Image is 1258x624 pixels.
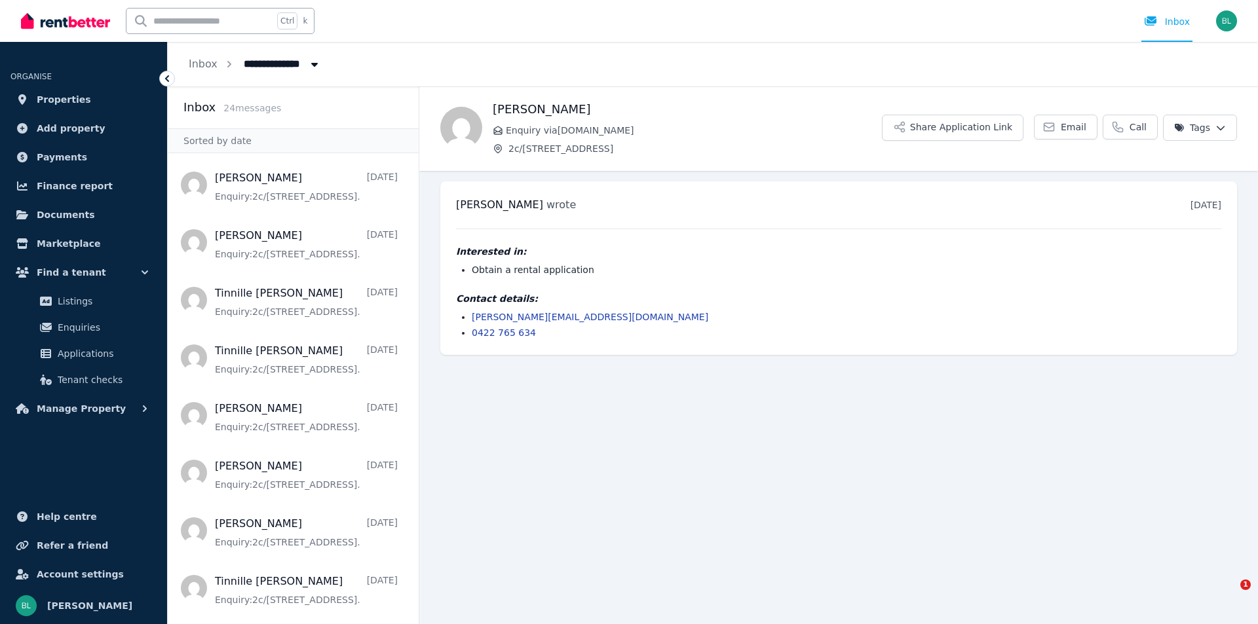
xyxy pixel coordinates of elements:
[37,207,95,223] span: Documents
[168,42,342,86] nav: Breadcrumb
[37,236,100,251] span: Marketplace
[10,532,157,559] a: Refer a friend
[1174,121,1210,134] span: Tags
[1163,115,1237,141] button: Tags
[493,100,882,119] h1: [PERSON_NAME]
[183,98,216,117] h2: Inbox
[16,367,151,393] a: Tenant checks
[16,288,151,314] a: Listings
[472,312,708,322] a: [PERSON_NAME][EMAIL_ADDRESS][DOMAIN_NAME]
[215,170,398,203] a: [PERSON_NAME][DATE]Enquiry:2c/[STREET_ADDRESS].
[456,245,1221,258] h4: Interested in:
[215,285,398,318] a: Tinnille [PERSON_NAME][DATE]Enquiry:2c/[STREET_ADDRESS].
[58,372,146,388] span: Tenant checks
[1240,579,1251,590] span: 1
[37,509,97,524] span: Help centre
[16,314,151,340] a: Enquiries
[58,346,146,361] span: Applications
[189,58,218,70] a: Inbox
[10,173,157,199] a: Finance report
[277,12,297,29] span: Ctrl
[215,343,398,376] a: Tinnille [PERSON_NAME][DATE]Enquiry:2c/[STREET_ADDRESS].
[506,124,882,137] span: Enquiry via [DOMAIN_NAME]
[1061,120,1086,134] span: Email
[47,598,132,614] span: [PERSON_NAME]
[882,115,1023,141] button: Share Application Link
[37,149,87,165] span: Payments
[21,11,110,31] img: RentBetter
[37,401,126,416] span: Manage Property
[58,320,146,335] span: Enquiries
[10,259,157,285] button: Find a tenant
[10,202,157,228] a: Documents
[37,566,124,582] span: Account settings
[10,86,157,113] a: Properties
[58,293,146,309] span: Listings
[10,230,157,257] a: Marketplace
[16,340,151,367] a: Applications
[168,128,419,153] div: Sorted by date
[37,178,113,194] span: Finance report
[37,265,106,280] span: Find a tenant
[215,458,398,491] a: [PERSON_NAME][DATE]Enquiry:2c/[STREET_ADDRESS].
[10,395,157,422] button: Manage Property
[37,538,108,553] span: Refer a friend
[1213,579,1245,611] iframe: Intercom live chat
[1103,115,1158,139] a: Call
[1191,200,1221,210] time: [DATE]
[456,198,543,211] span: [PERSON_NAME]
[10,561,157,587] a: Account settings
[10,72,52,81] span: ORGANISE
[37,120,105,136] span: Add property
[472,327,536,338] a: 0422 765 634
[1130,120,1147,134] span: Call
[456,292,1221,305] h4: Contact details:
[215,401,398,433] a: [PERSON_NAME][DATE]Enquiry:2c/[STREET_ADDRESS].
[37,92,91,107] span: Properties
[1034,115,1097,139] a: Email
[546,198,576,211] span: wrote
[215,516,398,549] a: [PERSON_NAME][DATE]Enquiry:2c/[STREET_ADDRESS].
[215,574,398,606] a: Tinnille [PERSON_NAME][DATE]Enquiry:2c/[STREET_ADDRESS].
[10,144,157,170] a: Payments
[223,103,281,113] span: 24 message s
[508,142,882,155] span: 2c/[STREET_ADDRESS]
[215,228,398,261] a: [PERSON_NAME][DATE]Enquiry:2c/[STREET_ADDRESS].
[16,595,37,616] img: Britt Lundgren
[1216,10,1237,31] img: Britt Lundgren
[303,16,307,26] span: k
[440,107,482,149] img: Jamie Thomson
[10,115,157,141] a: Add property
[472,263,1221,276] li: Obtain a rental application
[10,504,157,530] a: Help centre
[1144,15,1190,28] div: Inbox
